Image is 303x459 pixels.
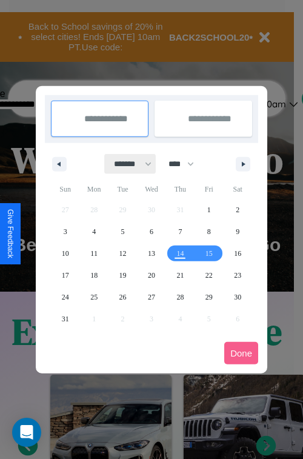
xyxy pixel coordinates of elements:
[224,286,252,308] button: 30
[166,286,195,308] button: 28
[236,199,239,221] span: 2
[148,243,155,264] span: 13
[224,179,252,199] span: Sat
[148,286,155,308] span: 27
[234,286,241,308] span: 30
[90,243,98,264] span: 11
[90,286,98,308] span: 25
[79,264,108,286] button: 18
[148,264,155,286] span: 20
[51,286,79,308] button: 24
[195,199,223,221] button: 1
[92,221,96,243] span: 4
[224,199,252,221] button: 2
[236,221,239,243] span: 9
[205,264,213,286] span: 22
[137,221,165,243] button: 6
[234,264,241,286] span: 23
[205,243,213,264] span: 15
[119,243,127,264] span: 12
[51,264,79,286] button: 17
[90,264,98,286] span: 18
[178,221,182,243] span: 7
[6,209,15,258] div: Give Feedback
[166,221,195,243] button: 7
[205,286,213,308] span: 29
[176,243,184,264] span: 14
[166,179,195,199] span: Thu
[224,221,252,243] button: 9
[166,264,195,286] button: 21
[195,221,223,243] button: 8
[121,221,125,243] span: 5
[234,243,241,264] span: 16
[195,264,223,286] button: 22
[150,221,153,243] span: 6
[195,286,223,308] button: 29
[62,308,69,330] span: 31
[79,179,108,199] span: Mon
[176,264,184,286] span: 21
[108,286,137,308] button: 26
[79,221,108,243] button: 4
[137,286,165,308] button: 27
[62,243,69,264] span: 10
[224,243,252,264] button: 16
[137,264,165,286] button: 20
[119,286,127,308] span: 26
[51,221,79,243] button: 3
[207,199,211,221] span: 1
[166,243,195,264] button: 14
[108,264,137,286] button: 19
[79,286,108,308] button: 25
[108,179,137,199] span: Tue
[51,179,79,199] span: Sun
[79,243,108,264] button: 11
[62,286,69,308] span: 24
[224,264,252,286] button: 23
[195,243,223,264] button: 15
[51,308,79,330] button: 31
[224,342,258,364] button: Done
[64,221,67,243] span: 3
[119,264,127,286] span: 19
[108,221,137,243] button: 5
[137,243,165,264] button: 13
[195,179,223,199] span: Fri
[176,286,184,308] span: 28
[51,243,79,264] button: 10
[62,264,69,286] span: 17
[108,243,137,264] button: 12
[207,221,211,243] span: 8
[137,179,165,199] span: Wed
[12,418,41,447] div: Open Intercom Messenger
